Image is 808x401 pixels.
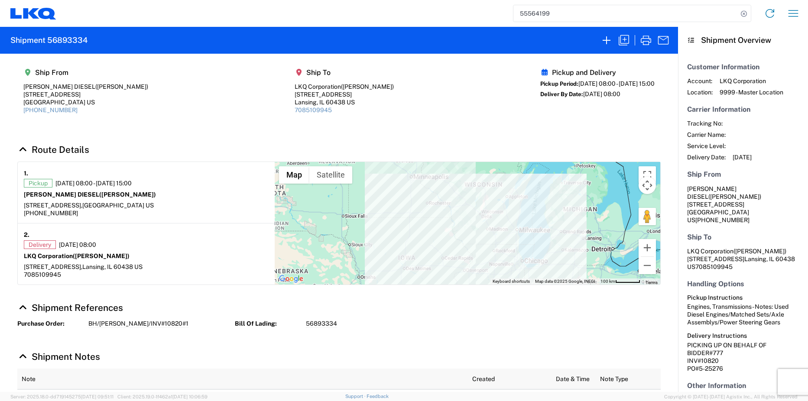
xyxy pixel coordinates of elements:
[24,252,130,259] strong: LKQ Corporation
[82,202,154,209] span: [GEOGRAPHIC_DATA] US
[695,217,750,223] span: [PHONE_NUMBER]
[17,302,123,313] a: Hide Details
[279,166,309,184] button: Show street map
[687,185,737,200] span: [PERSON_NAME] DIESEL
[235,320,300,328] strong: Bill Of Lading:
[23,68,148,77] h5: Ship From
[687,280,799,288] h5: Handling Options
[639,166,656,184] button: Toggle fullscreen view
[295,68,394,77] h5: Ship To
[81,394,114,399] span: [DATE] 09:51:11
[117,394,208,399] span: Client: 2025.19.0-1f462a1
[687,248,786,262] span: LKQ Corporation [STREET_ADDRESS]
[639,208,656,225] button: Drag Pegman onto the map to open Street View
[99,191,156,198] span: ([PERSON_NAME])
[24,240,56,249] span: Delivery
[687,332,799,340] h6: Delivery Instructions
[540,91,583,97] span: Deliver By Date:
[55,179,132,187] span: [DATE] 08:00 - [DATE] 15:00
[687,303,799,326] div: Engines, Transmissions - Notes: Used Diesel Engines/Matched Sets/Axle Assemblys/Power Steering Gears
[172,394,208,399] span: [DATE] 10:06:59
[708,193,761,200] span: ([PERSON_NAME])
[23,83,148,91] div: [PERSON_NAME] DIESEL
[341,83,394,90] span: ([PERSON_NAME])
[24,271,269,278] div: 7085109945
[639,177,656,194] button: Map camera controls
[24,168,28,179] strong: 1.
[493,278,530,285] button: Keyboard shortcuts
[552,369,595,389] th: Date & Time
[687,131,726,139] span: Carrier Name:
[600,279,615,284] span: 100 km
[295,107,332,113] a: 7085109945
[598,278,643,285] button: Map Scale: 100 km per 54 pixels
[295,83,394,91] div: LKQ Corporation
[687,63,799,71] h5: Customer Information
[687,233,799,241] h5: Ship To
[720,77,783,85] span: LKQ Corporation
[646,280,658,285] a: Terms
[10,35,88,45] h2: Shipment 56893334
[17,351,100,362] a: Hide Details
[295,98,394,106] div: Lansing, IL 60438 US
[59,241,96,249] span: [DATE] 08:00
[687,201,744,208] span: [STREET_ADDRESS]
[24,209,269,217] div: [PHONE_NUMBER]
[513,5,738,22] input: Shipment, tracking or reference number
[295,91,394,98] div: [STREET_ADDRESS]
[687,247,799,271] address: Lansing, IL 60438 US
[306,320,337,328] span: 56893334
[23,107,78,113] a: [PHONE_NUMBER]
[596,369,661,389] th: Note Type
[695,263,733,270] span: 7085109945
[82,263,143,270] span: Lansing, IL 60438 US
[24,179,52,188] span: Pickup
[578,80,655,87] span: [DATE] 08:00 - [DATE] 15:00
[73,252,130,259] span: ([PERSON_NAME])
[583,91,620,97] span: [DATE] 08:00
[88,320,188,328] span: BH/MANDERS/INV#10820#1
[720,88,783,96] span: 9999 - Master Location
[24,230,29,240] strong: 2.
[95,83,148,90] span: ([PERSON_NAME])
[687,170,799,178] h5: Ship From
[277,273,305,285] a: Open this area in Google Maps (opens a new window)
[540,81,578,87] span: Pickup Period:
[687,382,799,390] h5: Other Information
[687,120,726,127] span: Tracking No:
[23,91,148,98] div: [STREET_ADDRESS]
[639,239,656,256] button: Zoom in
[664,393,798,401] span: Copyright © [DATE]-[DATE] Agistix Inc., All Rights Reserved
[367,394,389,399] a: Feedback
[733,153,752,161] span: [DATE]
[639,257,656,274] button: Zoom out
[345,394,367,399] a: Support
[309,166,352,184] button: Show satellite imagery
[678,27,808,54] header: Shipment Overview
[687,105,799,113] h5: Carrier Information
[687,185,799,224] address: [GEOGRAPHIC_DATA] US
[687,153,726,161] span: Delivery Date:
[687,77,713,85] span: Account:
[540,68,655,77] h5: Pickup and Delivery
[23,98,148,106] div: [GEOGRAPHIC_DATA] US
[24,202,82,209] span: [STREET_ADDRESS],
[687,142,726,150] span: Service Level:
[17,369,468,389] th: Note
[24,263,82,270] span: [STREET_ADDRESS],
[17,144,89,155] a: Hide Details
[468,369,552,389] th: Created
[535,279,595,284] span: Map data ©2025 Google, INEGI
[24,191,156,198] strong: [PERSON_NAME] DIESEL
[17,320,82,328] strong: Purchase Order:
[733,248,786,255] span: ([PERSON_NAME])
[687,341,799,372] div: PICKING UP ON BEHALF OF BIDDER#777 INV#10820 PO#5-25276
[687,88,713,96] span: Location:
[277,273,305,285] img: Google
[687,294,799,301] h6: Pickup Instructions
[10,394,114,399] span: Server: 2025.18.0-dd719145275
